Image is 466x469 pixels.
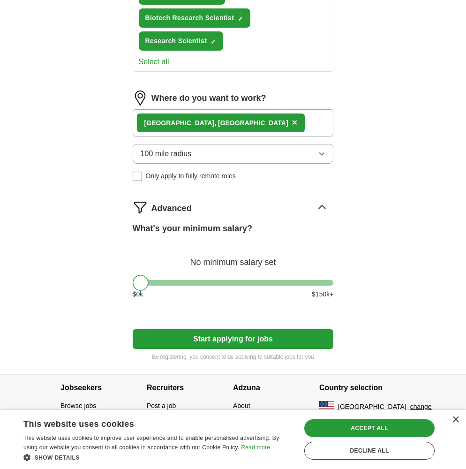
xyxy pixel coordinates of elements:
span: ✓ [238,15,243,23]
span: Only apply to fully remote roles [146,171,236,181]
span: 100 mile radius [141,148,192,159]
span: Show details [35,454,80,461]
div: This website uses cookies [23,416,270,430]
div: Accept all [304,419,435,437]
div: Show details [23,453,293,462]
span: Research Scientist [145,36,207,46]
a: About [233,402,250,409]
button: Start applying for jobs [133,329,334,349]
span: Advanced [151,202,192,215]
a: Post a job [147,402,176,409]
strong: [GEOGRAPHIC_DATA] [144,119,215,127]
span: × [292,117,298,128]
span: [GEOGRAPHIC_DATA] [338,402,406,412]
button: Research Scientist✓ [139,31,224,51]
button: change [410,402,432,412]
span: Biotech Research Scientist [145,13,234,23]
p: By registering, you consent to us applying to suitable jobs for you [133,353,334,361]
label: Where do you want to work? [151,92,266,105]
a: Read more, opens a new window [241,444,270,451]
input: Only apply to fully remote roles [133,172,142,181]
div: No minimum salary set [133,246,334,269]
span: $ 0 k [133,289,143,299]
div: Decline all [304,442,435,460]
button: 100 mile radius [133,144,334,164]
span: $ 150 k+ [312,289,333,299]
a: Browse jobs [60,402,96,409]
button: × [292,116,298,130]
div: , [GEOGRAPHIC_DATA] [144,118,288,128]
img: filter [133,200,148,215]
h4: Country selection [319,375,406,401]
img: US flag [319,401,334,412]
div: Close [452,416,459,424]
button: Biotech Research Scientist✓ [139,8,251,28]
span: ✓ [210,38,216,45]
img: location.png [133,91,148,106]
button: Select all [139,56,169,68]
span: This website uses cookies to improve user experience and to enable personalised advertising. By u... [23,435,279,451]
label: What's your minimum salary? [133,222,252,235]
